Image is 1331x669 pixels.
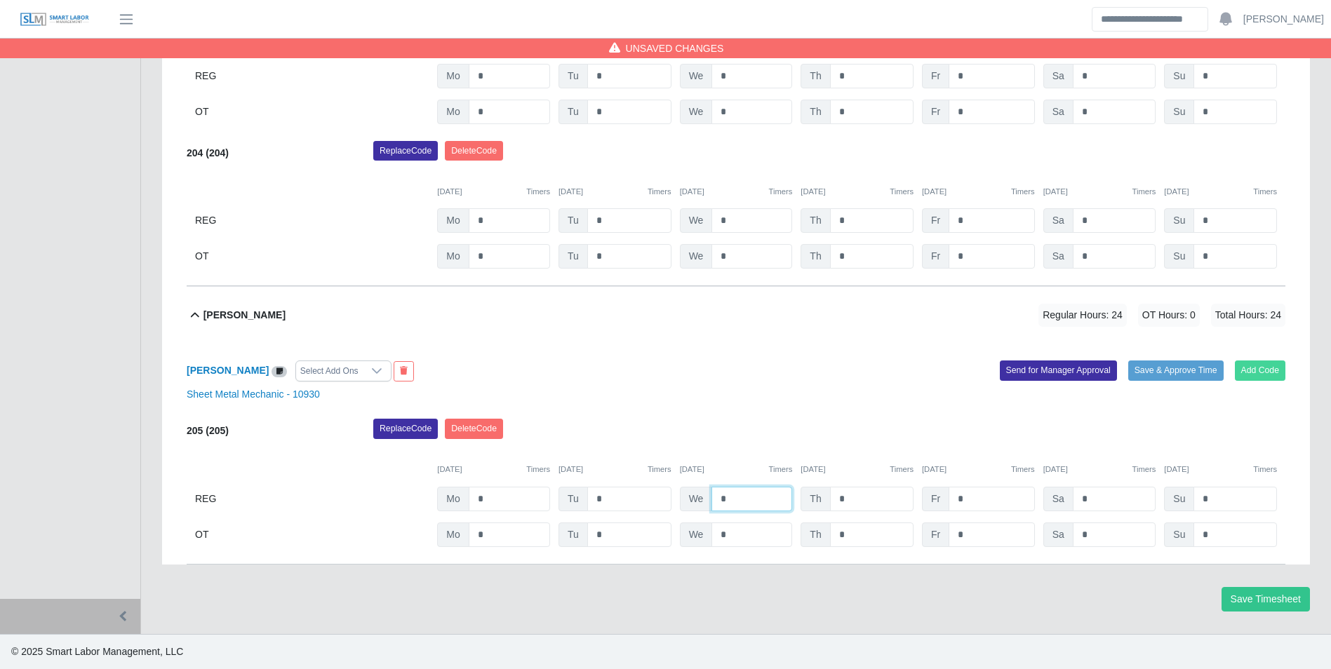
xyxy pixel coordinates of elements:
span: Regular Hours: 24 [1038,304,1127,327]
input: Search [1092,7,1208,32]
a: View/Edit Notes [272,365,287,376]
span: Tu [559,487,588,511]
div: [DATE] [559,464,671,475]
button: Add Code [1235,360,1286,380]
span: Mo [437,487,469,511]
div: [DATE] [559,186,671,198]
b: [PERSON_NAME] [203,308,286,323]
button: ReplaceCode [373,419,438,438]
span: Unsaved Changes [626,41,724,55]
div: [DATE] [437,464,550,475]
div: [DATE] [1164,186,1277,198]
span: Mo [437,64,469,88]
span: © 2025 Smart Labor Management, LLC [11,646,183,657]
span: Tu [559,522,588,547]
span: Sa [1043,100,1074,124]
div: [DATE] [680,186,793,198]
span: Total Hours: 24 [1211,304,1285,327]
span: OT Hours: 0 [1138,304,1200,327]
button: End Worker & Remove from the Timesheet [394,361,414,381]
a: [PERSON_NAME] [1243,12,1324,27]
div: [DATE] [1164,464,1277,475]
button: Save Timesheet [1222,587,1310,611]
div: REG [195,208,429,233]
span: Fr [922,100,949,124]
span: Sa [1043,208,1074,233]
div: [DATE] [680,464,793,475]
span: Su [1164,64,1194,88]
span: Th [801,64,830,88]
b: 204 (204) [187,147,229,158]
button: Timers [648,464,671,475]
span: Fr [922,64,949,88]
span: Th [801,487,830,511]
button: Timers [1132,464,1156,475]
span: Fr [922,487,949,511]
button: Timers [648,186,671,198]
span: Mo [437,244,469,269]
button: Timers [769,186,793,198]
span: Sa [1043,522,1074,547]
a: Sheet Metal Mechanic - 10930 [187,388,320,400]
div: [DATE] [1043,186,1156,198]
span: Th [801,522,830,547]
b: 205 (205) [187,425,229,436]
div: REG [195,64,429,88]
span: Tu [559,208,588,233]
span: Mo [437,208,469,233]
button: DeleteCode [445,419,503,438]
div: [DATE] [437,186,550,198]
span: Th [801,244,830,269]
span: Sa [1043,487,1074,511]
button: Timers [769,464,793,475]
button: Timers [1253,464,1277,475]
span: Fr [922,244,949,269]
button: Timers [526,186,550,198]
span: We [680,522,713,547]
button: [PERSON_NAME] Regular Hours: 24 OT Hours: 0 Total Hours: 24 [187,287,1285,344]
span: Fr [922,208,949,233]
button: Save & Approve Time [1128,360,1224,380]
div: [DATE] [801,464,914,475]
span: Su [1164,522,1194,547]
button: Send for Manager Approval [1000,360,1117,380]
div: OT [195,244,429,269]
span: Mo [437,100,469,124]
div: OT [195,100,429,124]
button: DeleteCode [445,141,503,161]
span: Su [1164,487,1194,511]
div: Select Add Ons [296,361,363,381]
span: Sa [1043,64,1074,88]
span: Su [1164,244,1194,269]
span: Th [801,100,830,124]
button: Timers [1253,186,1277,198]
span: Mo [437,522,469,547]
div: [DATE] [922,464,1035,475]
a: [PERSON_NAME] [187,365,269,376]
img: SLM Logo [20,12,90,27]
button: ReplaceCode [373,141,438,161]
div: [DATE] [1043,464,1156,475]
span: Tu [559,244,588,269]
button: Timers [890,186,914,198]
span: We [680,64,713,88]
span: We [680,100,713,124]
button: Timers [1132,186,1156,198]
button: Timers [526,464,550,475]
button: Timers [1011,186,1035,198]
button: Timers [1011,464,1035,475]
span: Su [1164,100,1194,124]
div: OT [195,522,429,547]
span: We [680,244,713,269]
span: Fr [922,522,949,547]
span: Tu [559,64,588,88]
div: REG [195,487,429,511]
span: We [680,208,713,233]
div: [DATE] [801,186,914,198]
span: Sa [1043,244,1074,269]
span: Su [1164,208,1194,233]
span: Tu [559,100,588,124]
span: We [680,487,713,511]
div: [DATE] [922,186,1035,198]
